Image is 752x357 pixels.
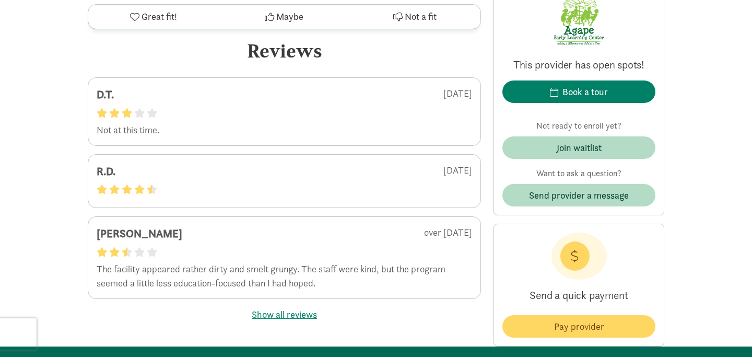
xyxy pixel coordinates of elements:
[502,57,655,72] p: This provider has open spots!
[97,123,472,137] div: Not at this time.
[562,85,608,99] div: Book a tour
[97,86,224,103] div: D.T.
[97,225,224,242] div: [PERSON_NAME]
[252,307,317,321] button: Show all reviews
[224,225,472,246] div: over [DATE]
[502,167,655,180] p: Want to ask a question?
[224,163,472,184] div: [DATE]
[502,280,655,311] p: Send a quick payment
[219,5,349,29] button: Maybe
[88,37,481,65] div: Reviews
[405,10,437,24] span: Not a fit
[502,120,655,132] p: Not ready to enroll yet?
[276,10,303,24] span: Maybe
[557,141,602,155] div: Join waitlist
[88,5,219,29] button: Great fit!
[350,5,480,29] button: Not a fit
[502,80,655,103] button: Book a tour
[142,10,177,24] span: Great fit!
[529,188,629,202] span: Send provider a message
[224,86,472,107] div: [DATE]
[97,163,224,180] div: R.D.
[97,262,472,290] div: The facility appeared rather dirty and smelt grungy. The staff were kind, but the program seemed ...
[554,319,604,333] span: Pay provider
[502,136,655,159] button: Join waitlist
[502,184,655,206] button: Send provider a message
